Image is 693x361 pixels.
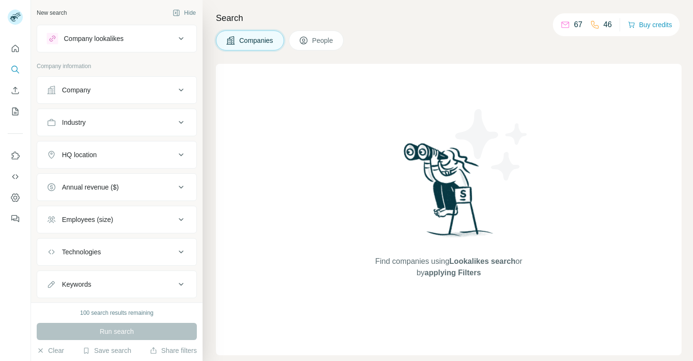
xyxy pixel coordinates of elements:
[8,147,23,164] button: Use Surfe on LinkedIn
[37,62,197,70] p: Company information
[37,176,196,199] button: Annual revenue ($)
[62,280,91,289] div: Keywords
[82,346,131,355] button: Save search
[64,34,123,43] div: Company lookalikes
[62,150,97,160] div: HQ location
[399,140,499,247] img: Surfe Illustration - Woman searching with binoculars
[603,19,612,30] p: 46
[449,102,535,188] img: Surfe Illustration - Stars
[312,36,334,45] span: People
[62,85,91,95] div: Company
[372,256,525,279] span: Find companies using or by
[62,182,119,192] div: Annual revenue ($)
[574,19,582,30] p: 67
[449,257,516,265] span: Lookalikes search
[216,11,682,25] h4: Search
[62,215,113,224] div: Employees (size)
[37,143,196,166] button: HQ location
[37,241,196,263] button: Technologies
[150,346,197,355] button: Share filters
[37,111,196,134] button: Industry
[37,346,64,355] button: Clear
[37,27,196,50] button: Company lookalikes
[62,247,101,257] div: Technologies
[8,40,23,57] button: Quick start
[425,269,481,277] span: applying Filters
[37,208,196,231] button: Employees (size)
[37,9,67,17] div: New search
[62,118,86,127] div: Industry
[37,79,196,101] button: Company
[8,168,23,185] button: Use Surfe API
[8,82,23,99] button: Enrich CSV
[8,61,23,78] button: Search
[37,273,196,296] button: Keywords
[8,210,23,227] button: Feedback
[628,18,672,31] button: Buy credits
[166,6,203,20] button: Hide
[80,309,153,317] div: 100 search results remaining
[8,103,23,120] button: My lists
[8,189,23,206] button: Dashboard
[239,36,274,45] span: Companies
